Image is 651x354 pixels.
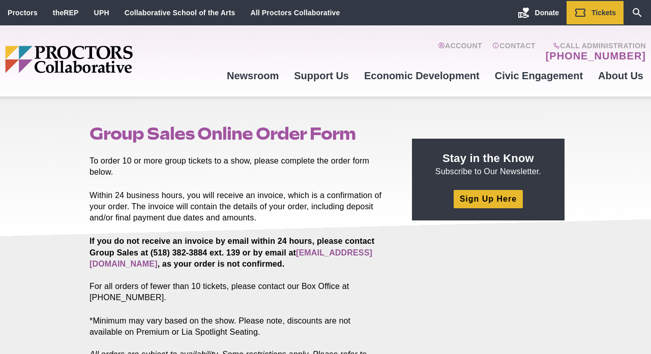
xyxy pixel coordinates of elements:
[510,1,567,24] a: Donate
[546,50,646,62] a: [PHONE_NUMBER]
[492,42,536,62] a: Contact
[90,155,389,178] p: To order 10 or more group tickets to a show, please complete the order form below.
[567,1,624,24] a: Tickets
[438,42,482,62] a: Account
[90,237,374,268] strong: If you do not receive an invoice by email within 24 hours, please contact Group Sales at (518) 38...
[125,9,235,17] a: Collaborative School of the Arts
[442,152,534,165] strong: Stay in the Know
[590,62,651,89] a: About Us
[286,62,357,89] a: Support Us
[5,46,211,73] img: Proctors logo
[487,62,590,89] a: Civic Engagement
[53,9,79,17] a: theREP
[624,1,651,24] a: Search
[591,9,616,17] span: Tickets
[90,124,389,143] h1: Group Sales Online Order Form
[424,151,552,177] p: Subscribe to Our Newsletter.
[543,42,646,50] span: Call Administration
[94,9,109,17] a: UPH
[357,62,487,89] a: Economic Development
[90,190,389,223] p: Within 24 business hours, you will receive an invoice, which is a confirmation of your order. The...
[90,248,372,268] a: [EMAIL_ADDRESS][DOMAIN_NAME]
[219,62,286,89] a: Newsroom
[454,190,523,208] a: Sign Up Here
[8,9,38,17] a: Proctors
[535,9,559,17] span: Donate
[90,236,389,303] p: For all orders of fewer than 10 tickets, please contact our Box Office at [PHONE_NUMBER].
[250,9,340,17] a: All Proctors Collaborative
